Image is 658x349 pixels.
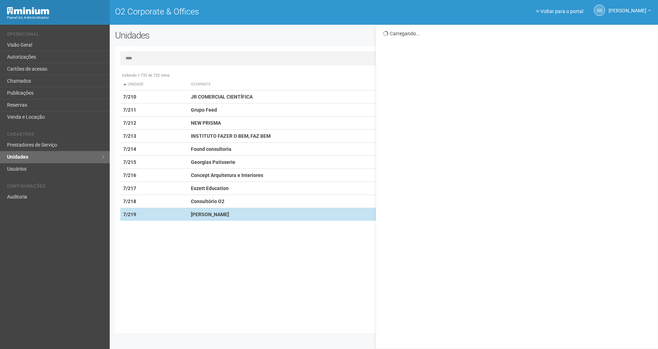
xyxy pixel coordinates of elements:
[123,172,136,178] strong: 7/216
[123,133,136,139] strong: 7/213
[7,132,104,139] li: Cadastros
[123,120,136,126] strong: 7/212
[383,30,652,37] div: Carregando...
[188,79,421,90] th: Ocupante: activate to sort column ascending
[123,107,136,113] strong: 7/211
[120,72,648,79] div: Exibindo 1-732 de 732 itens
[123,212,136,217] strong: 7/219
[536,8,583,14] a: Voltar para o portal
[115,30,333,41] h2: Unidades
[123,199,136,204] strong: 7/218
[191,146,231,152] strong: Found consultoria
[609,9,651,14] a: [PERSON_NAME]
[191,107,217,113] strong: Grupo Feed
[594,5,605,16] a: GS
[123,159,136,165] strong: 7/215
[7,32,104,39] li: Operacional
[123,146,136,152] strong: 7/214
[191,159,235,165] strong: Georgias Patisserie
[123,185,136,191] strong: 7/217
[191,120,221,126] strong: NEW PRISMA
[191,172,263,178] strong: Concept Arquitetura e Interiores
[191,185,229,191] strong: Eszett Education
[7,14,104,21] div: Painel do Administrador
[115,7,379,16] h1: O2 Corporate & Offices
[123,94,136,100] strong: 7/210
[7,184,104,191] li: Configurações
[609,1,646,13] span: Gabriela Souza
[120,79,188,90] th: Unidade: activate to sort column descending
[191,133,271,139] strong: INSTITUTO FAZER O BEM, FAZ BEM
[191,199,224,204] strong: Consultório O2
[191,94,253,100] strong: JR COMERCIAL CIENTÍFICA
[191,212,229,217] strong: [PERSON_NAME]
[7,7,49,14] img: Minium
